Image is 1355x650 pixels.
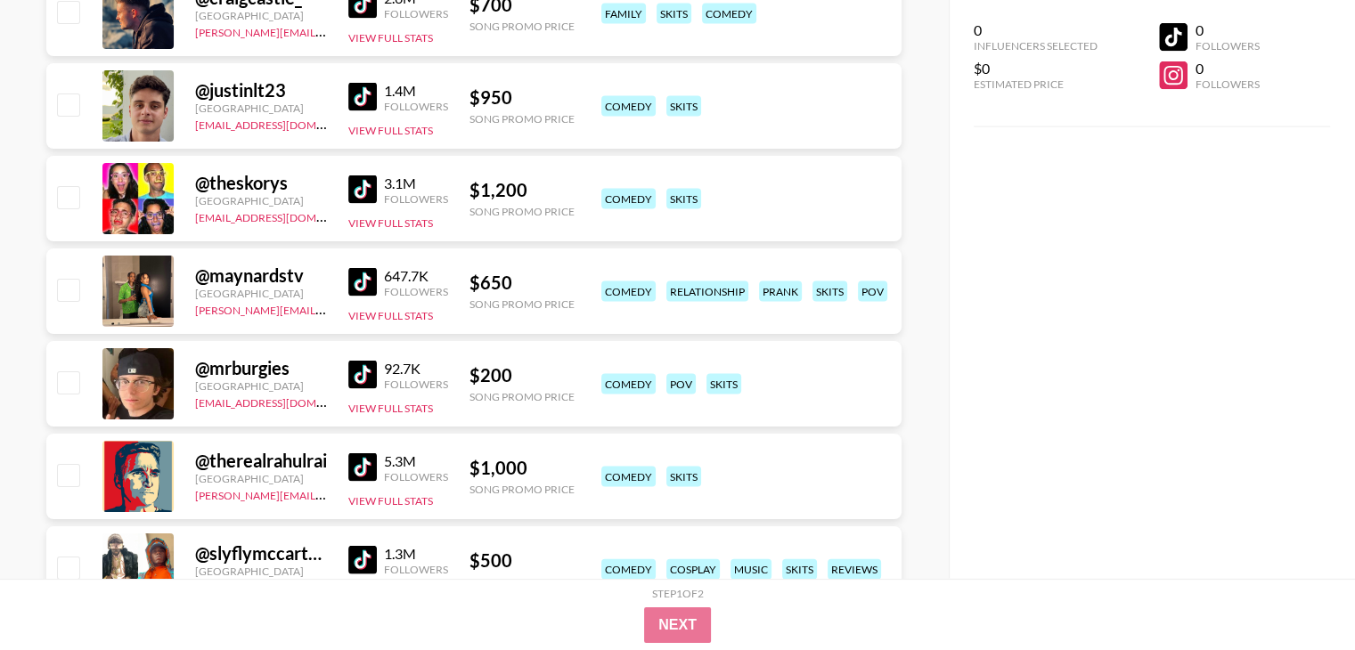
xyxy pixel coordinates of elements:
button: Next [644,607,711,643]
div: [GEOGRAPHIC_DATA] [195,287,327,300]
img: TikTok [348,453,377,482]
div: pov [858,281,887,302]
div: @ mrburgies [195,357,327,379]
img: TikTok [348,546,377,574]
div: comedy [601,374,656,394]
img: TikTok [348,83,377,111]
div: cosplay [666,559,720,580]
div: prank [759,281,802,302]
button: View Full Stats [348,402,433,415]
div: Followers [384,192,448,206]
div: Song Promo Price [469,297,575,311]
a: [PERSON_NAME][EMAIL_ADDRESS][DOMAIN_NAME] [195,300,459,317]
div: @ maynardstv [195,264,327,287]
div: comedy [601,467,656,487]
div: Song Promo Price [469,575,575,589]
div: $ 200 [469,364,575,386]
a: [EMAIL_ADDRESS][DOMAIN_NAME] [195,393,374,410]
div: Estimated Price [974,77,1098,91]
div: $ 1,000 [469,457,575,479]
button: View Full Stats [348,309,433,322]
button: View Full Stats [348,124,433,137]
div: 3.1M [384,175,448,192]
a: [PERSON_NAME][EMAIL_ADDRESS][PERSON_NAME][DOMAIN_NAME] [195,485,543,502]
div: skits [812,281,847,302]
button: View Full Stats [348,31,433,45]
div: 92.7K [384,360,448,378]
iframe: Drift Widget Chat Controller [1266,561,1334,629]
div: skits [666,189,701,209]
div: comedy [601,559,656,580]
div: [GEOGRAPHIC_DATA] [195,194,327,207]
a: [EMAIL_ADDRESS][DOMAIN_NAME] [195,115,374,132]
img: TikTok [348,175,377,204]
div: Followers [384,563,448,576]
div: skits [782,559,817,580]
div: comedy [601,189,656,209]
div: comedy [601,281,656,302]
div: pov [666,374,696,394]
div: [GEOGRAPHIC_DATA] [195,472,327,485]
button: View Full Stats [348,494,433,508]
div: Song Promo Price [469,205,575,218]
div: family [601,4,646,24]
div: @ theskorys [195,172,327,194]
div: skits [706,374,741,394]
div: $0 [974,60,1098,77]
div: 0 [1195,60,1259,77]
div: Followers [1195,39,1259,53]
img: TikTok [348,268,377,297]
div: comedy [702,4,756,24]
div: Followers [384,470,448,483]
div: Song Promo Price [469,390,575,403]
div: 0 [974,21,1098,39]
div: [GEOGRAPHIC_DATA] [195,379,327,393]
div: 5.3M [384,452,448,470]
div: comedy [601,96,656,117]
img: TikTok [348,361,377,389]
div: 1.4M [384,82,448,100]
a: [EMAIL_ADDRESS][DOMAIN_NAME] [195,207,374,224]
div: Influencers Selected [974,39,1098,53]
div: Song Promo Price [469,483,575,496]
div: skits [666,467,701,487]
div: [GEOGRAPHIC_DATA] [195,102,327,115]
div: @ therealrahulrai [195,450,327,472]
div: Song Promo Price [469,112,575,126]
div: skits [666,96,701,117]
div: $ 1,200 [469,179,575,201]
div: 0 [1195,21,1259,39]
div: reviews [828,559,881,580]
div: $ 950 [469,86,575,109]
div: music [731,559,771,580]
div: Followers [384,100,448,113]
div: Followers [384,285,448,298]
div: @ slyflymccartney [195,542,327,565]
div: relationship [666,281,748,302]
div: Followers [384,7,448,20]
div: $ 650 [469,272,575,294]
div: 647.7K [384,267,448,285]
div: [GEOGRAPHIC_DATA] [195,9,327,22]
div: Song Promo Price [469,20,575,33]
div: [GEOGRAPHIC_DATA] [195,565,327,578]
div: Followers [1195,77,1259,91]
button: View Full Stats [348,216,433,230]
div: $ 500 [469,549,575,572]
div: @ justinlt23 [195,79,327,102]
a: [PERSON_NAME][EMAIL_ADDRESS][PERSON_NAME][DOMAIN_NAME] [195,22,543,39]
div: 1.3M [384,545,448,563]
div: Step 1 of 2 [652,587,704,600]
div: skits [657,4,691,24]
div: Followers [384,378,448,391]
